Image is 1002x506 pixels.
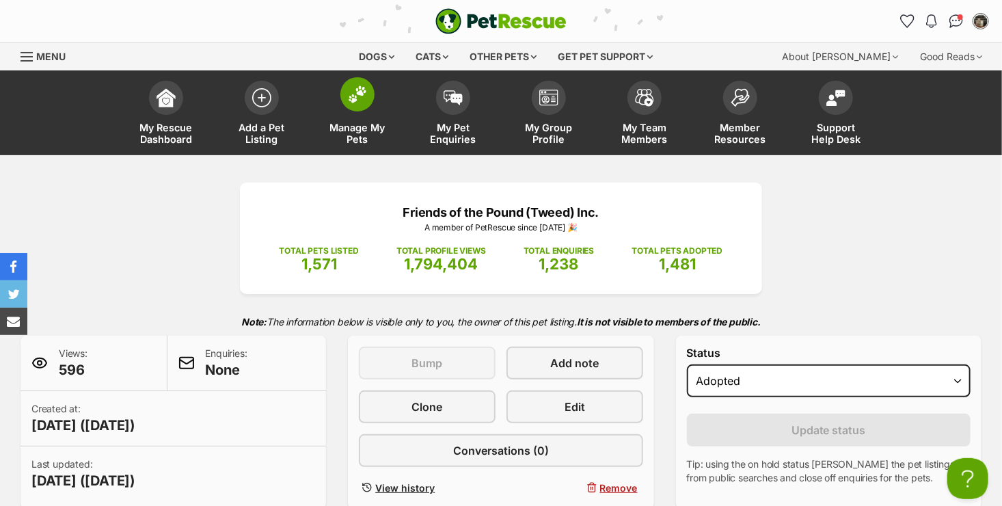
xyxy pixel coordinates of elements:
p: TOTAL PROFILE VIEWS [396,245,486,257]
p: TOTAL PETS LISTED [280,245,359,257]
a: PetRescue [435,8,567,34]
span: My Pet Enquiries [422,122,484,145]
button: My account [970,10,992,32]
span: 1,571 [301,255,337,273]
span: Member Resources [709,122,771,145]
span: Add a Pet Listing [231,122,293,145]
a: Menu [21,43,75,68]
a: My Rescue Dashboard [118,74,214,155]
span: Remove [600,481,638,495]
a: Edit [506,390,643,423]
p: A member of PetRescue since [DATE] 🎉 [260,222,742,234]
button: Remove [506,478,643,498]
img: add-pet-listing-icon-0afa8454b4691262ce3f59096e99ab1cd57d4a30225e0717b998d2c9b9846f56.svg [252,88,271,107]
a: Member Resources [692,74,788,155]
div: Get pet support [549,43,663,70]
p: Tip: using the on hold status [PERSON_NAME] the pet listings from public searches and close off e... [687,457,971,485]
a: Favourites [896,10,918,32]
span: Edit [565,399,585,415]
span: None [206,360,247,379]
span: Conversations (0) [453,442,549,459]
span: 596 [59,360,87,379]
a: Support Help Desk [788,74,884,155]
button: Bump [359,347,496,379]
div: About [PERSON_NAME] [772,43,908,70]
span: My Group Profile [518,122,580,145]
ul: Account quick links [896,10,992,32]
strong: Note: [241,316,267,328]
a: Add note [506,347,643,379]
img: team-members-icon-5396bd8760b3fe7c0b43da4ab00e1e3bb1a5d9ba89233759b79545d2d3fc5d0d.svg [635,89,654,107]
button: Notifications [921,10,943,32]
img: Catherine Greenwood profile pic [974,14,988,28]
div: Other pets [461,43,547,70]
span: View history [375,481,435,495]
p: Views: [59,347,87,379]
p: TOTAL PETS ADOPTED [632,245,722,257]
img: pet-enquiries-icon-7e3ad2cf08bfb03b45e93fb7055b45f3efa6380592205ae92323e6603595dc1f.svg [444,90,463,105]
img: manage-my-pets-icon-02211641906a0b7f246fdf0571729dbe1e7629f14944591b6c1af311fb30b64b.svg [348,85,367,103]
div: Good Reads [910,43,992,70]
span: 1,794,404 [404,255,478,273]
strong: It is not visible to members of the public. [577,316,761,328]
img: dashboard-icon-eb2f2d2d3e046f16d808141f083e7271f6b2e854fb5c12c21221c1fb7104beca.svg [157,88,176,107]
a: Conversations [945,10,967,32]
span: My Rescue Dashboard [135,122,197,145]
span: [DATE] ([DATE]) [31,416,135,435]
p: Enquiries: [206,347,247,379]
p: Last updated: [31,457,135,490]
p: The information below is visible only to you, the owner of this pet listing. [21,308,981,336]
iframe: Help Scout Beacon - Open [947,458,988,499]
span: 1,238 [539,255,579,273]
span: 1,481 [659,255,696,273]
a: Clone [359,390,496,423]
img: member-resources-icon-8e73f808a243e03378d46382f2149f9095a855e16c252ad45f914b54edf8863c.svg [731,88,750,107]
div: Cats [407,43,459,70]
a: My Pet Enquiries [405,74,501,155]
img: logo-e224e6f780fb5917bec1dbf3a21bbac754714ae5b6737aabdf751b685950b380.svg [435,8,567,34]
span: [DATE] ([DATE]) [31,471,135,490]
img: notifications-46538b983faf8c2785f20acdc204bb7945ddae34d4c08c2a6579f10ce5e182be.svg [926,14,937,28]
p: Friends of the Pound (Tweed) Inc. [260,203,742,222]
span: My Team Members [614,122,675,145]
span: Manage My Pets [327,122,388,145]
span: Add note [550,355,599,371]
a: My Group Profile [501,74,597,155]
img: group-profile-icon-3fa3cf56718a62981997c0bc7e787c4b2cf8bcc04b72c1350f741eb67cf2f40e.svg [539,90,558,106]
p: Created at: [31,402,135,435]
a: My Team Members [597,74,692,155]
label: Status [687,347,971,359]
p: TOTAL ENQUIRIES [524,245,594,257]
button: Update status [687,414,971,447]
a: Add a Pet Listing [214,74,310,155]
img: help-desk-icon-fdf02630f3aa405de69fd3d07c3f3aa587a6932b1a1747fa1d2bba05be0121f9.svg [826,90,845,106]
img: chat-41dd97257d64d25036548639549fe6c8038ab92f7586957e7f3b1b290dea8141.svg [949,14,964,28]
div: Dogs [350,43,405,70]
span: Update status [791,422,866,438]
a: Manage My Pets [310,74,405,155]
span: Menu [36,51,66,62]
span: Support Help Desk [805,122,867,145]
a: Conversations (0) [359,434,642,467]
span: Bump [412,355,443,371]
span: Clone [412,399,443,415]
a: View history [359,478,496,498]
